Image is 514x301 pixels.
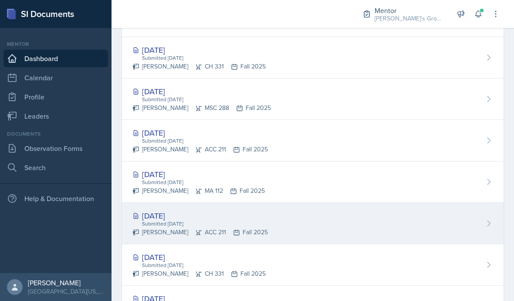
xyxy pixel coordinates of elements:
[132,210,268,222] div: [DATE]
[141,261,266,269] div: Submitted [DATE]
[132,44,266,56] div: [DATE]
[3,140,108,157] a: Observation Forms
[122,161,504,203] a: [DATE] Submitted [DATE] [PERSON_NAME]MA 112Fall 2025
[132,86,271,97] div: [DATE]
[3,159,108,176] a: Search
[141,96,271,103] div: Submitted [DATE]
[122,79,504,120] a: [DATE] Submitted [DATE] [PERSON_NAME]MSC 288Fall 2025
[132,145,268,154] div: [PERSON_NAME] ACC 211 Fall 2025
[122,37,504,79] a: [DATE] Submitted [DATE] [PERSON_NAME]CH 331Fall 2025
[132,251,266,263] div: [DATE]
[3,88,108,106] a: Profile
[3,50,108,67] a: Dashboard
[132,127,268,139] div: [DATE]
[28,278,105,287] div: [PERSON_NAME]
[3,107,108,125] a: Leaders
[3,190,108,207] div: Help & Documentation
[141,220,268,228] div: Submitted [DATE]
[132,269,266,278] div: [PERSON_NAME] CH 331 Fall 2025
[375,5,444,16] div: Mentor
[3,130,108,138] div: Documents
[3,69,108,86] a: Calendar
[375,14,444,23] div: [PERSON_NAME]'s Group / Fall 2025
[122,120,504,161] a: [DATE] Submitted [DATE] [PERSON_NAME]ACC 211Fall 2025
[132,103,271,113] div: [PERSON_NAME] MSC 288 Fall 2025
[28,287,105,296] div: [GEOGRAPHIC_DATA][US_STATE] in [GEOGRAPHIC_DATA]
[3,40,108,48] div: Mentor
[122,203,504,244] a: [DATE] Submitted [DATE] [PERSON_NAME]ACC 211Fall 2025
[141,178,265,186] div: Submitted [DATE]
[132,228,268,237] div: [PERSON_NAME] ACC 211 Fall 2025
[132,62,266,71] div: [PERSON_NAME] CH 331 Fall 2025
[141,54,266,62] div: Submitted [DATE]
[122,244,504,286] a: [DATE] Submitted [DATE] [PERSON_NAME]CH 331Fall 2025
[132,186,265,195] div: [PERSON_NAME] MA 112 Fall 2025
[141,137,268,145] div: Submitted [DATE]
[132,168,265,180] div: [DATE]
